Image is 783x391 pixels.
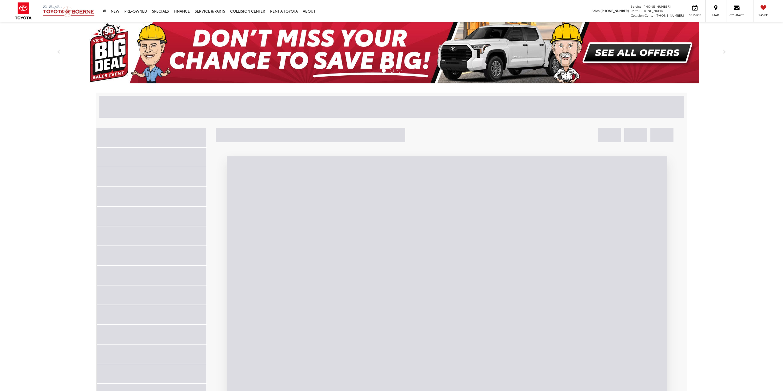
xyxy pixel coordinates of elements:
[631,4,641,9] span: Service
[592,8,600,13] span: Sales
[656,13,684,18] span: [PHONE_NUMBER]
[639,8,668,13] span: [PHONE_NUMBER]
[42,5,95,17] img: Vic Vaughan Toyota of Boerne
[757,13,770,17] span: Saved
[84,22,699,83] img: Big Deal Sales Event
[601,8,629,13] span: [PHONE_NUMBER]
[729,13,744,17] span: Contact
[642,4,671,9] span: [PHONE_NUMBER]
[709,13,722,17] span: Map
[631,13,655,18] span: Collision Center
[688,13,702,17] span: Service
[631,8,638,13] span: Parts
